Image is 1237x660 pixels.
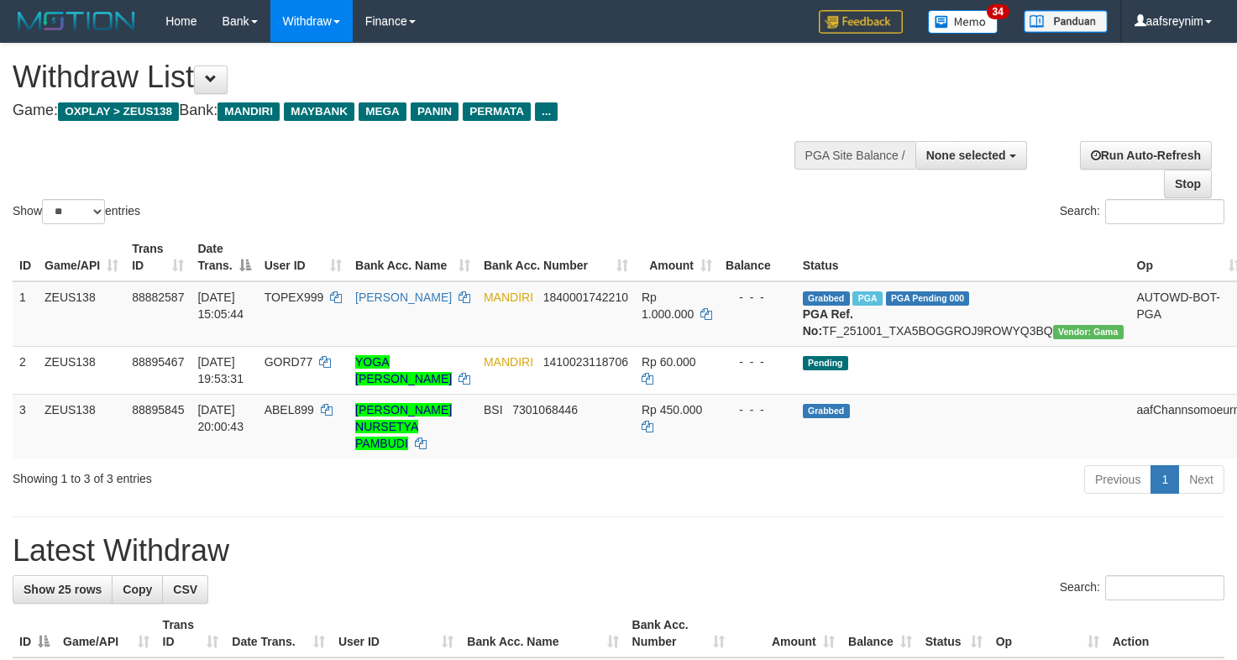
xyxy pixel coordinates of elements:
[13,199,140,224] label: Show entries
[58,102,179,121] span: OXPLAY > ZEUS138
[1105,199,1224,224] input: Search:
[112,575,163,604] a: Copy
[1080,141,1212,170] a: Run Auto-Refresh
[123,583,152,596] span: Copy
[543,355,628,369] span: Copy 1410023118706 to clipboard
[13,102,808,119] h4: Game: Bank:
[125,233,191,281] th: Trans ID: activate to sort column ascending
[265,291,324,304] span: TOPEX999
[38,394,125,458] td: ZEUS138
[13,394,38,458] td: 3
[1060,575,1224,600] label: Search:
[1060,199,1224,224] label: Search:
[265,403,314,416] span: ABEL899
[355,403,452,450] a: [PERSON_NAME] NURSETYA PAMBUDI
[13,610,56,657] th: ID: activate to sort column descending
[38,281,125,347] td: ZEUS138
[726,401,789,418] div: - - -
[796,281,1130,347] td: TF_251001_TXA5BOGGROJ9ROWYQ3BQ
[197,355,244,385] span: [DATE] 19:53:31
[484,355,533,369] span: MANDIRI
[512,403,578,416] span: Copy 7301068446 to clipboard
[225,610,332,657] th: Date Trans.: activate to sort column ascending
[543,291,628,304] span: Copy 1840001742210 to clipboard
[477,233,635,281] th: Bank Acc. Number: activate to sort column ascending
[24,583,102,596] span: Show 25 rows
[886,291,970,306] span: PGA Pending
[13,575,113,604] a: Show 25 rows
[1178,465,1224,494] a: Next
[1084,465,1151,494] a: Previous
[719,233,796,281] th: Balance
[726,354,789,370] div: - - -
[919,610,989,657] th: Status: activate to sort column ascending
[156,610,226,657] th: Trans ID: activate to sort column ascending
[13,281,38,347] td: 1
[258,233,349,281] th: User ID: activate to sort column ascending
[38,233,125,281] th: Game/API: activate to sort column ascending
[1106,610,1224,657] th: Action
[13,464,503,487] div: Showing 1 to 3 of 3 entries
[626,610,731,657] th: Bank Acc. Number: activate to sort column ascending
[803,404,850,418] span: Grabbed
[197,291,244,321] span: [DATE] 15:05:44
[731,610,841,657] th: Amount: activate to sort column ascending
[1151,465,1179,494] a: 1
[726,289,789,306] div: - - -
[635,233,719,281] th: Amount: activate to sort column ascending
[284,102,354,121] span: MAYBANK
[349,233,477,281] th: Bank Acc. Name: activate to sort column ascending
[132,291,184,304] span: 88882587
[803,356,848,370] span: Pending
[803,291,850,306] span: Grabbed
[162,575,208,604] a: CSV
[13,346,38,394] td: 2
[13,8,140,34] img: MOTION_logo.png
[411,102,459,121] span: PANIN
[1164,170,1212,198] a: Stop
[535,102,558,121] span: ...
[841,610,919,657] th: Balance: activate to sort column ascending
[794,141,915,170] div: PGA Site Balance /
[197,403,244,433] span: [DATE] 20:00:43
[132,403,184,416] span: 88895845
[803,307,853,338] b: PGA Ref. No:
[928,10,999,34] img: Button%20Memo.svg
[852,291,882,306] span: Marked by aafnoeunsreypich
[642,403,702,416] span: Rp 450.000
[173,583,197,596] span: CSV
[265,355,313,369] span: GORD77
[132,355,184,369] span: 88895467
[642,355,696,369] span: Rp 60.000
[1105,575,1224,600] input: Search:
[13,233,38,281] th: ID
[218,102,280,121] span: MANDIRI
[42,199,105,224] select: Showentries
[13,60,808,94] h1: Withdraw List
[642,291,694,321] span: Rp 1.000.000
[796,233,1130,281] th: Status
[13,534,1224,568] h1: Latest Withdraw
[359,102,406,121] span: MEGA
[38,346,125,394] td: ZEUS138
[1024,10,1108,33] img: panduan.png
[915,141,1027,170] button: None selected
[191,233,257,281] th: Date Trans.: activate to sort column descending
[56,610,156,657] th: Game/API: activate to sort column ascending
[355,291,452,304] a: [PERSON_NAME]
[987,4,1009,19] span: 34
[484,403,503,416] span: BSI
[484,291,533,304] span: MANDIRI
[1053,325,1124,339] span: Vendor URL: https://trx31.1velocity.biz
[989,610,1106,657] th: Op: activate to sort column ascending
[926,149,1006,162] span: None selected
[819,10,903,34] img: Feedback.jpg
[463,102,531,121] span: PERMATA
[332,610,460,657] th: User ID: activate to sort column ascending
[355,355,452,385] a: YOGA [PERSON_NAME]
[460,610,625,657] th: Bank Acc. Name: activate to sort column ascending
